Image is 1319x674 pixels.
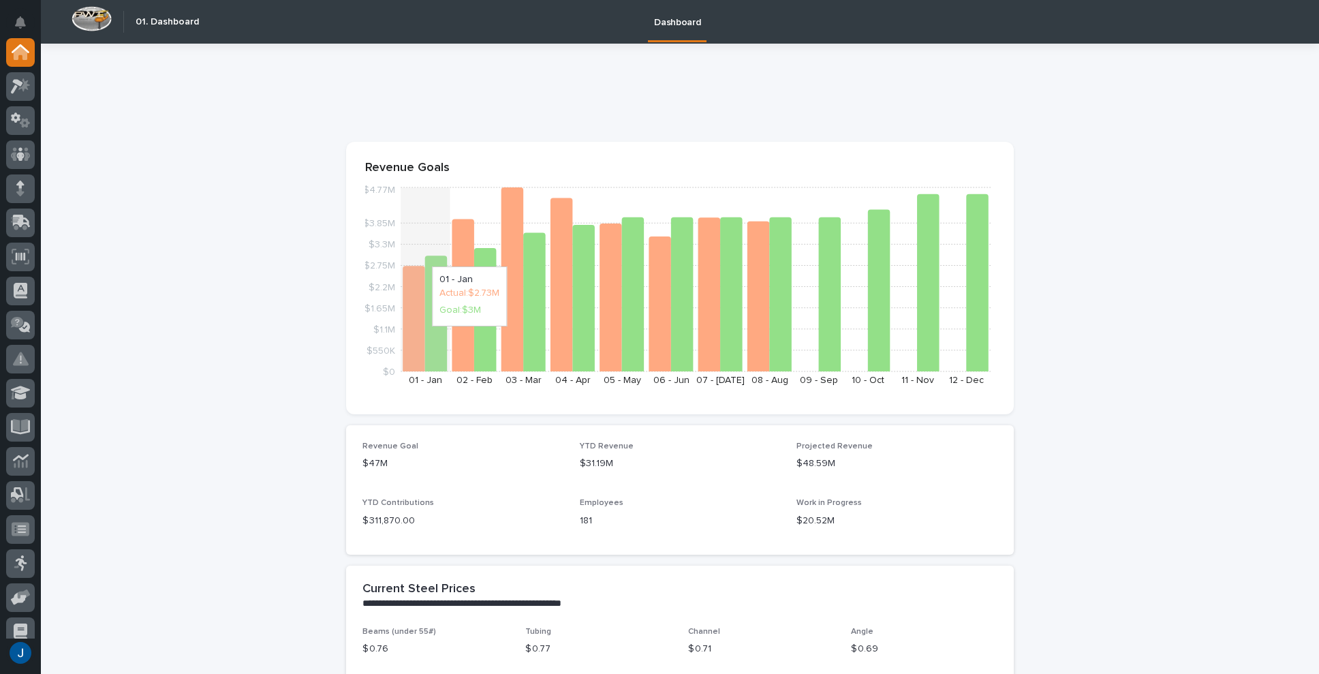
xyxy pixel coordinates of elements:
[851,628,873,636] span: Angle
[373,324,395,334] tspan: $1.1M
[580,514,781,528] p: 181
[409,376,442,385] text: 01 - Jan
[369,282,395,292] tspan: $2.2M
[364,303,395,313] tspan: $1.65M
[363,219,395,228] tspan: $3.85M
[362,628,436,636] span: Beams (under 55#)
[852,376,884,385] text: 10 - Oct
[362,499,434,507] span: YTD Contributions
[362,642,509,656] p: $ 0.76
[6,8,35,37] button: Notifications
[365,161,995,176] p: Revenue Goals
[796,499,862,507] span: Work in Progress
[363,185,395,195] tspan: $4.77M
[364,261,395,271] tspan: $2.75M
[696,376,745,385] text: 07 - [DATE]
[949,376,984,385] text: 12 - Dec
[555,376,591,385] text: 04 - Apr
[653,376,689,385] text: 06 - Jun
[362,582,476,597] h2: Current Steel Prices
[506,376,542,385] text: 03 - Mar
[72,6,112,31] img: Workspace Logo
[383,367,395,377] tspan: $0
[525,628,551,636] span: Tubing
[604,376,641,385] text: 05 - May
[580,457,781,471] p: $31.19M
[17,16,35,38] div: Notifications
[796,442,873,450] span: Projected Revenue
[580,499,623,507] span: Employees
[362,457,563,471] p: $47M
[901,376,934,385] text: 11 - Nov
[369,240,395,249] tspan: $3.3M
[580,442,634,450] span: YTD Revenue
[525,642,672,656] p: $ 0.77
[751,376,788,385] text: 08 - Aug
[6,639,35,667] button: users-avatar
[800,376,838,385] text: 09 - Sep
[136,16,199,28] h2: 01. Dashboard
[362,442,418,450] span: Revenue Goal
[796,514,997,528] p: $20.52M
[688,642,835,656] p: $ 0.71
[688,628,720,636] span: Channel
[456,376,493,385] text: 02 - Feb
[362,514,563,528] p: $ 311,870.00
[367,346,395,355] tspan: $550K
[796,457,997,471] p: $48.59M
[851,642,997,656] p: $ 0.69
